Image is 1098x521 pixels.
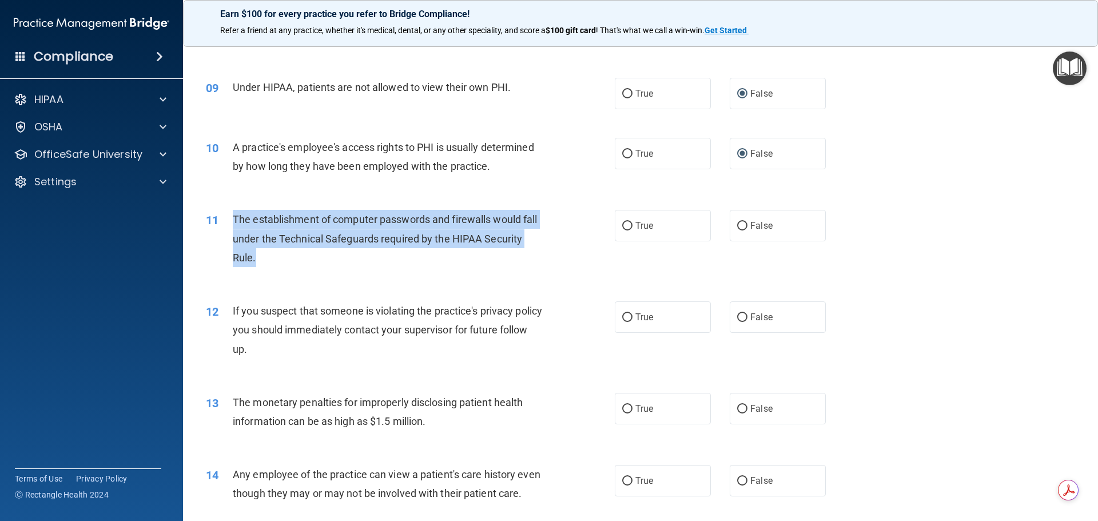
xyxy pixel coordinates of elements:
[15,489,109,500] span: Ⓒ Rectangle Health 2024
[705,26,749,35] a: Get Started
[14,120,166,134] a: OSHA
[737,405,747,413] input: False
[1053,51,1087,85] button: Open Resource Center
[737,150,747,158] input: False
[750,312,773,323] span: False
[34,120,63,134] p: OSHA
[206,81,218,95] span: 09
[14,175,166,189] a: Settings
[750,148,773,159] span: False
[737,90,747,98] input: False
[622,222,632,230] input: True
[34,148,142,161] p: OfficeSafe University
[220,9,1061,19] p: Earn $100 for every practice you refer to Bridge Compliance!
[737,222,747,230] input: False
[206,213,218,227] span: 11
[622,405,632,413] input: True
[233,305,542,355] span: If you suspect that someone is violating the practice's privacy policy you should immediately con...
[15,473,62,484] a: Terms of Use
[233,213,537,263] span: The establishment of computer passwords and firewalls would fall under the Technical Safeguards r...
[14,93,166,106] a: HIPAA
[750,475,773,486] span: False
[233,396,523,427] span: The monetary penalties for improperly disclosing patient health information can be as high as $1....
[233,468,540,499] span: Any employee of the practice can view a patient's care history even though they may or may not be...
[635,88,653,99] span: True
[206,141,218,155] span: 10
[635,475,653,486] span: True
[546,26,596,35] strong: $100 gift card
[622,90,632,98] input: True
[14,12,169,35] img: PMB logo
[233,141,534,172] span: A practice's employee's access rights to PHI is usually determined by how long they have been emp...
[750,88,773,99] span: False
[705,26,747,35] strong: Get Started
[622,313,632,322] input: True
[34,93,63,106] p: HIPAA
[34,175,77,189] p: Settings
[233,81,511,93] span: Under HIPAA, patients are not allowed to view their own PHI.
[76,473,128,484] a: Privacy Policy
[750,403,773,414] span: False
[34,49,113,65] h4: Compliance
[737,477,747,486] input: False
[206,468,218,482] span: 14
[220,26,546,35] span: Refer a friend at any practice, whether it's medical, dental, or any other speciality, and score a
[622,150,632,158] input: True
[750,220,773,231] span: False
[206,396,218,410] span: 13
[14,148,166,161] a: OfficeSafe University
[596,26,705,35] span: ! That's what we call a win-win.
[622,477,632,486] input: True
[635,312,653,323] span: True
[635,220,653,231] span: True
[635,148,653,159] span: True
[206,305,218,319] span: 12
[737,313,747,322] input: False
[635,403,653,414] span: True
